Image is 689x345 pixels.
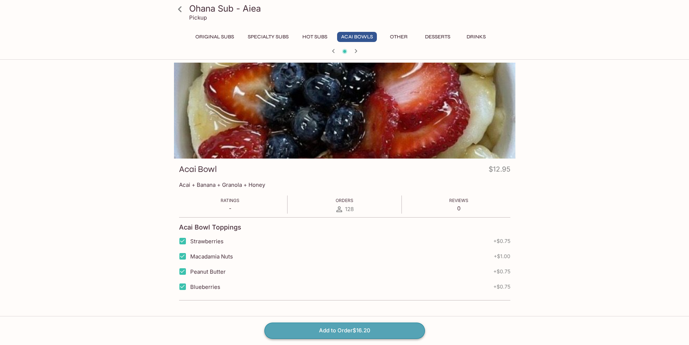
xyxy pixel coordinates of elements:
button: Original Subs [191,32,238,42]
span: + $0.75 [493,238,510,244]
span: + $0.75 [493,269,510,274]
p: 0 [449,205,468,212]
button: Acai Bowls [337,32,377,42]
span: Ratings [221,198,239,203]
span: + $1.00 [494,253,510,259]
h3: Acai Bowl [179,164,217,175]
p: Pickup [189,14,207,21]
p: - [221,205,239,212]
h3: Ohana Sub - Aiea [189,3,513,14]
span: Macadamia Nuts [190,253,233,260]
button: Specialty Subs [244,32,293,42]
span: Strawberries [190,238,224,245]
span: + $0.75 [493,284,510,290]
h4: $12.95 [489,164,510,178]
button: Add to Order$16.20 [264,323,425,338]
button: Drinks [460,32,493,42]
button: Hot Subs [298,32,331,42]
p: Acai + Banana + Granola + Honey [179,181,510,188]
button: Other [383,32,415,42]
span: Peanut Butter [190,268,226,275]
span: Blueberries [190,283,220,290]
h4: Acai Bowl Toppings [179,223,241,231]
button: Desserts [421,32,454,42]
span: Orders [336,198,353,203]
div: Acai Bowl [174,63,515,159]
span: 128 [345,206,354,213]
span: Reviews [449,198,468,203]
